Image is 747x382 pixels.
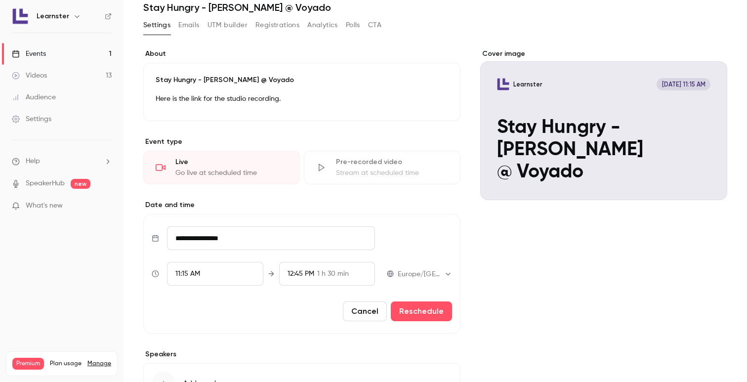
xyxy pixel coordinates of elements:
h1: Stay Hungry - [PERSON_NAME] @ Voyado [143,1,727,13]
button: Analytics [307,17,338,33]
div: From [167,262,263,286]
a: SpeakerHub [26,178,65,189]
iframe: Noticeable Trigger [100,202,112,211]
button: Settings [143,17,170,33]
h6: Learnster [37,11,69,21]
div: Go live at scheduled time [175,168,288,178]
button: Reschedule [391,301,452,321]
div: Pre-recorded videoStream at scheduled time [304,151,460,184]
section: Cover image [480,49,727,200]
div: Stream at scheduled time [336,168,448,178]
span: 1 h 30 min [317,269,349,279]
span: What's new [26,201,63,211]
div: Audience [12,92,56,102]
span: Premium [12,358,44,370]
button: Registrations [255,17,299,33]
button: Emails [178,17,199,33]
button: CTA [368,17,381,33]
span: Help [26,156,40,167]
div: Events [12,49,46,59]
label: Date and time [143,200,460,210]
p: Here is the link for the studio recording. [156,93,448,105]
div: LiveGo live at scheduled time [143,151,300,184]
label: About [143,49,460,59]
button: UTM builder [207,17,248,33]
label: Speakers [143,349,460,359]
label: Cover image [480,49,727,59]
div: To [279,262,375,286]
p: Event type [143,137,460,147]
div: Europe/[GEOGRAPHIC_DATA] [398,269,452,279]
span: 12:45 PM [288,270,314,277]
div: Settings [12,114,51,124]
a: Manage [87,360,111,368]
input: Tue, Feb 17, 2026 [167,226,375,250]
button: Polls [346,17,360,33]
p: Stay Hungry - [PERSON_NAME] @ Voyado [156,75,448,85]
span: 11:15 AM [175,270,200,277]
div: Live [175,157,288,167]
div: Pre-recorded video [336,157,448,167]
div: Videos [12,71,47,81]
span: Plan usage [50,360,82,368]
button: Cancel [343,301,387,321]
li: help-dropdown-opener [12,156,112,167]
span: new [71,179,90,189]
img: Learnster [12,8,28,24]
